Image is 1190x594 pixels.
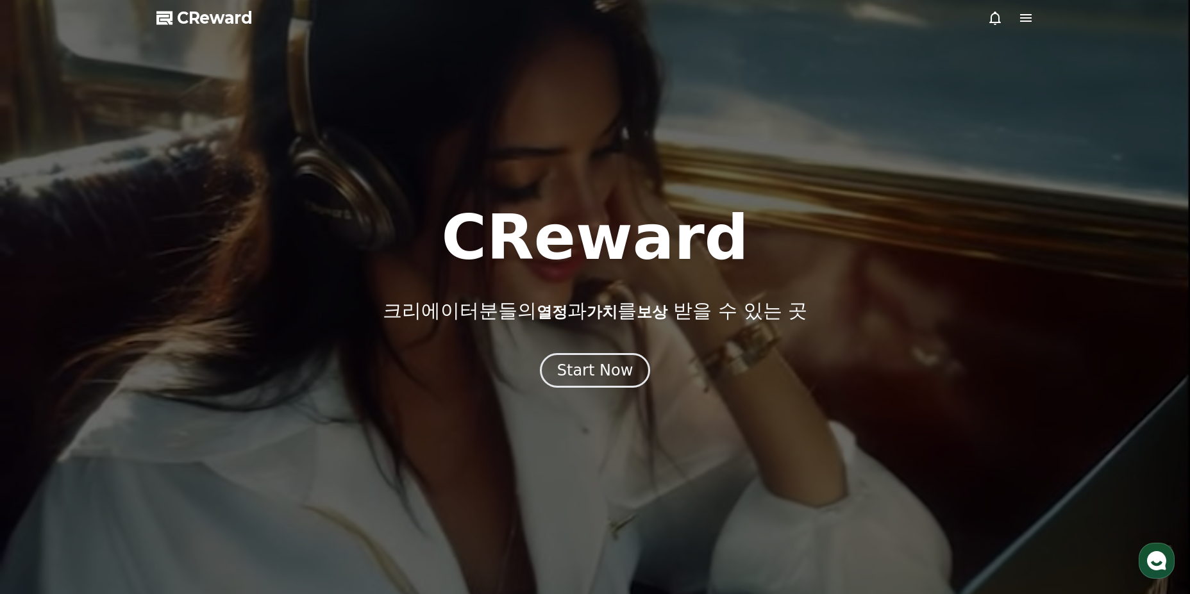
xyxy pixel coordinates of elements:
[637,303,667,321] span: 보상
[40,425,48,436] span: 홈
[85,406,165,438] a: 대화
[117,426,133,436] span: 대화
[198,425,214,436] span: 설정
[441,207,748,268] h1: CReward
[165,406,246,438] a: 설정
[537,303,567,321] span: 열정
[540,353,651,388] button: Start Now
[557,360,633,381] div: Start Now
[587,303,617,321] span: 가치
[383,299,807,322] p: 크리에이터분들의 과 를 받을 수 있는 곳
[540,366,651,378] a: Start Now
[177,8,253,28] span: CReward
[4,406,85,438] a: 홈
[156,8,253,28] a: CReward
